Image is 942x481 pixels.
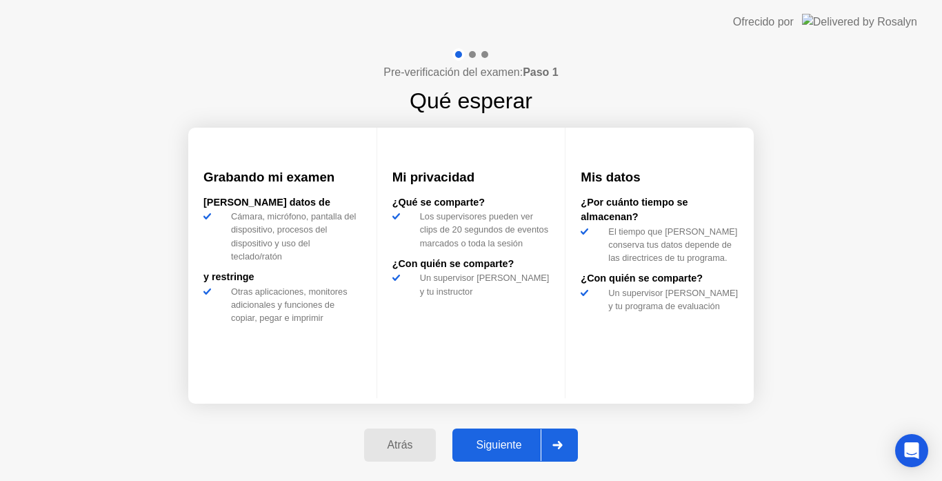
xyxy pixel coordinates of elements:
h1: Qué esperar [410,84,532,117]
div: Atrás [368,439,432,451]
div: Un supervisor [PERSON_NAME] y tu instructor [414,271,550,297]
h3: Grabando mi examen [203,168,361,187]
h3: Mis datos [581,168,739,187]
div: Cámara, micrófono, pantalla del dispositivo, procesos del dispositivo y uso del teclado/ratón [226,210,361,263]
div: y restringe [203,270,361,285]
div: Siguiente [457,439,541,451]
div: Un supervisor [PERSON_NAME] y tu programa de evaluación [603,286,739,313]
div: El tiempo que [PERSON_NAME] conserva tus datos depende de las directrices de tu programa. [603,225,739,265]
div: ¿Qué se comparte? [392,195,550,210]
b: Paso 1 [523,66,559,78]
div: ¿Por cuánto tiempo se almacenan? [581,195,739,225]
h4: Pre-verificación del examen: [383,64,558,81]
div: Ofrecido por [733,14,794,30]
button: Atrás [364,429,437,462]
div: Los supervisores pueden ver clips de 20 segundos de eventos marcados o toda la sesión [414,210,550,250]
div: Open Intercom Messenger [895,434,928,467]
div: ¿Con quién se comparte? [392,257,550,272]
div: [PERSON_NAME] datos de [203,195,361,210]
div: Otras aplicaciones, monitores adicionales y funciones de copiar, pegar e imprimir [226,285,361,325]
button: Siguiente [452,429,578,462]
h3: Mi privacidad [392,168,550,187]
img: Delivered by Rosalyn [802,14,917,30]
div: ¿Con quién se comparte? [581,271,739,286]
